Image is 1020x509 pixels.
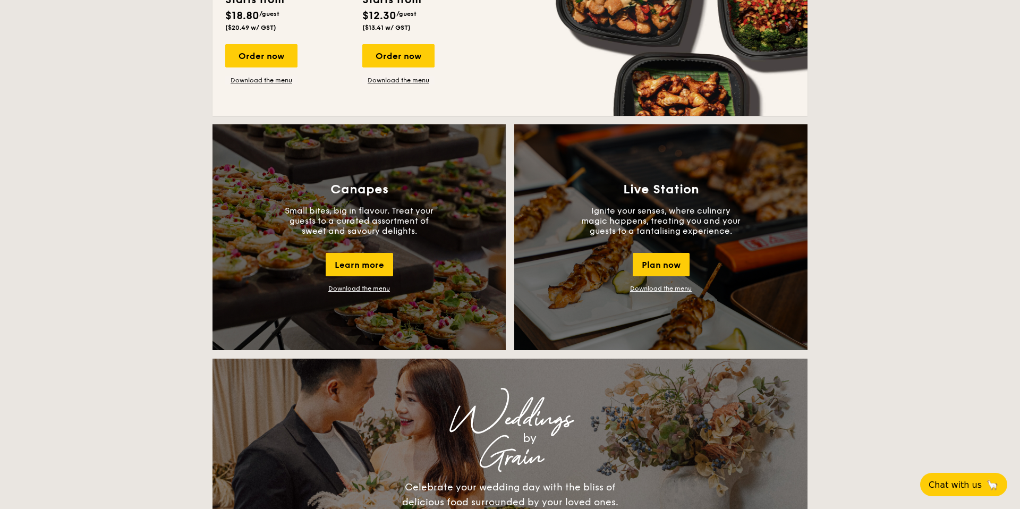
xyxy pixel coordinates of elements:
[225,10,259,22] span: $18.80
[225,24,276,31] span: ($20.49 w/ GST)
[306,448,714,467] div: Grain
[345,429,714,448] div: by
[328,285,390,292] a: Download the menu
[225,44,297,67] div: Order now
[225,76,297,84] a: Download the menu
[362,44,435,67] div: Order now
[259,10,279,18] span: /guest
[630,285,692,292] a: Download the menu
[396,10,416,18] span: /guest
[306,410,714,429] div: Weddings
[279,206,439,236] p: Small bites, big in flavour. Treat your guests to a curated assortment of sweet and savoury delig...
[362,24,411,31] span: ($13.41 w/ GST)
[326,253,393,276] div: Learn more
[929,480,982,490] span: Chat with us
[623,182,699,197] h3: Live Station
[986,479,999,491] span: 🦙
[581,206,741,236] p: Ignite your senses, where culinary magic happens, treating you and your guests to a tantalising e...
[633,253,690,276] div: Plan now
[330,182,388,197] h3: Canapes
[362,76,435,84] a: Download the menu
[362,10,396,22] span: $12.30
[920,473,1007,496] button: Chat with us🦙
